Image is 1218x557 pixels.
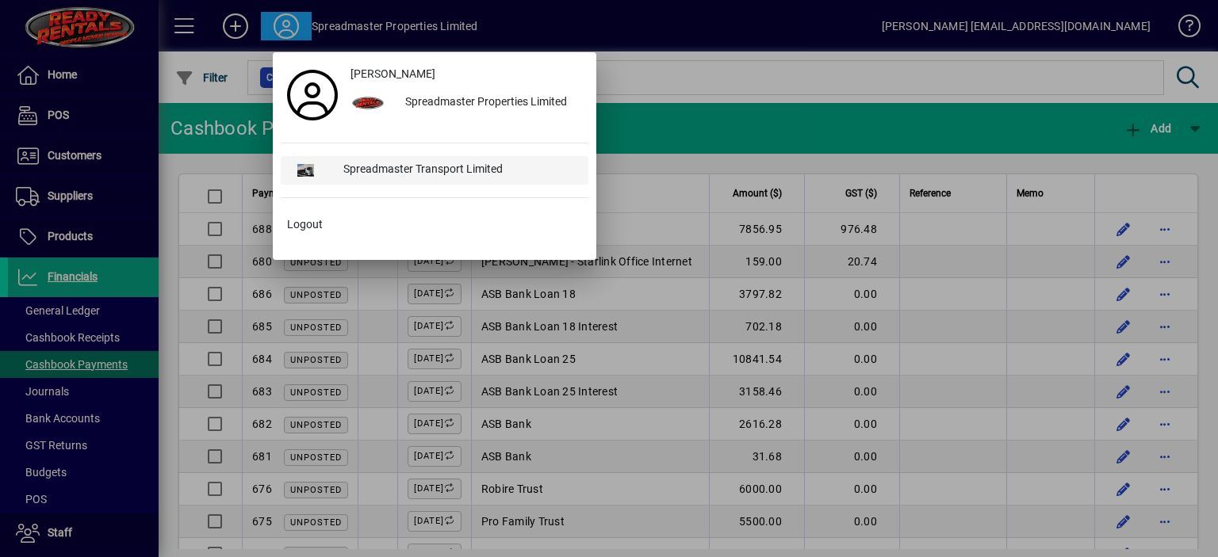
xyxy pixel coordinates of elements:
[350,66,435,82] span: [PERSON_NAME]
[344,89,588,117] button: Spreadmaster Properties Limited
[331,156,588,185] div: Spreadmaster Transport Limited
[393,89,588,117] div: Spreadmaster Properties Limited
[281,156,588,185] button: Spreadmaster Transport Limited
[344,60,588,89] a: [PERSON_NAME]
[281,81,344,109] a: Profile
[287,216,323,233] span: Logout
[281,211,588,239] button: Logout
